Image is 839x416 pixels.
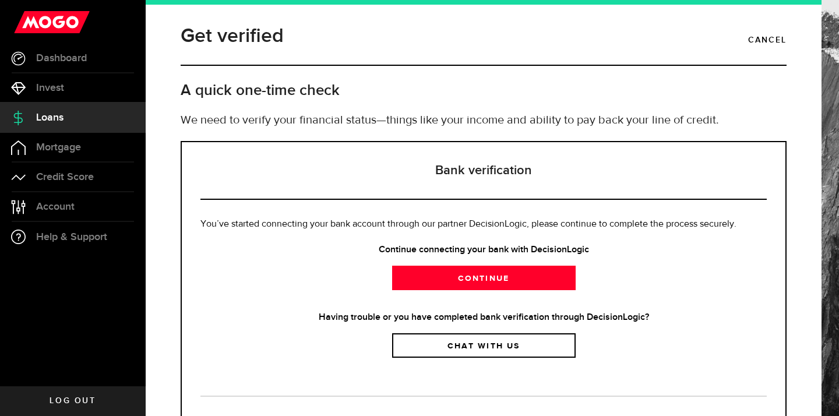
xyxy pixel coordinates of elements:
[50,397,96,405] span: Log out
[200,243,767,257] strong: Continue connecting your bank with DecisionLogic
[181,81,787,100] h2: A quick one-time check
[181,21,284,51] h1: Get verified
[790,367,839,416] iframe: LiveChat chat widget
[36,53,87,64] span: Dashboard
[36,142,81,153] span: Mortgage
[36,172,94,182] span: Credit Score
[36,83,64,93] span: Invest
[392,266,576,290] a: Continue
[200,142,767,200] h3: Bank verification
[181,112,787,129] p: We need to verify your financial status—things like your income and ability to pay back your line...
[200,220,736,229] span: You’ve started connecting your bank account through our partner DecisionLogic, please continue to...
[748,30,787,50] a: Cancel
[36,232,107,242] span: Help & Support
[36,202,75,212] span: Account
[36,112,64,123] span: Loans
[392,333,576,358] a: Chat with us
[200,311,767,325] strong: Having trouble or you have completed bank verification through DecisionLogic?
